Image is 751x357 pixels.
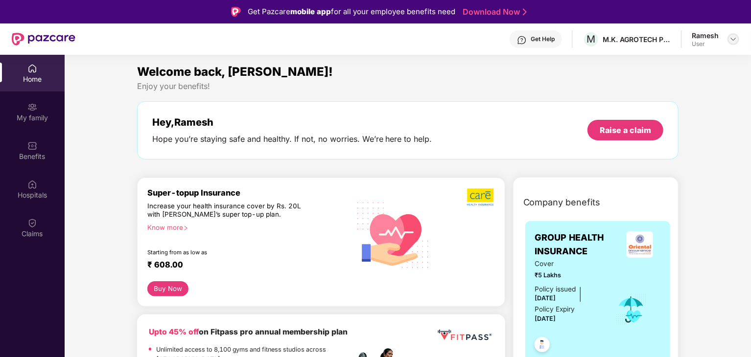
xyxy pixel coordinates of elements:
img: svg+xml;base64,PHN2ZyBpZD0iSG9zcGl0YWxzIiB4bWxucz0iaHR0cDovL3d3dy53My5vcmcvMjAwMC9zdmciIHdpZHRoPS... [27,179,37,189]
div: Starting from as low as [147,249,308,256]
img: svg+xml;base64,PHN2ZyBpZD0iQmVuZWZpdHMiIHhtbG5zPSJodHRwOi8vd3d3LnczLm9yZy8yMDAwL3N2ZyIgd2lkdGg9Ij... [27,141,37,151]
img: svg+xml;base64,PHN2ZyBpZD0iSGVscC0zMngzMiIgeG1sbnM9Imh0dHA6Ly93d3cudzMub3JnLzIwMDAvc3ZnIiB3aWR0aD... [517,35,527,45]
div: ₹ 608.00 [147,260,340,271]
img: insurerLogo [627,231,653,258]
img: fppp.png [436,326,493,344]
b: on Fitpass pro annual membership plan [149,327,348,336]
div: Hey, Ramesh [152,116,432,128]
div: Hope you’re staying safe and healthy. If not, no worries. We’re here to help. [152,134,432,144]
span: Company benefits [523,196,601,209]
div: Ramesh [692,31,719,40]
b: Upto 45% off [149,327,199,336]
img: icon [615,293,647,326]
span: [DATE] [535,315,556,322]
div: Raise a claim [600,125,651,135]
a: Download Now [463,7,524,17]
span: M [587,33,596,45]
img: Stroke [523,7,527,17]
div: Get Pazcare for all your employee benefits need [248,6,455,18]
strong: mobile app [290,7,331,16]
div: Policy Expiry [535,304,575,314]
span: right [183,225,188,231]
img: svg+xml;base64,PHN2ZyB3aWR0aD0iMjAiIGhlaWdodD0iMjAiIHZpZXdCb3g9IjAgMCAyMCAyMCIgZmlsbD0ibm9uZSIgeG... [27,102,37,112]
img: Logo [231,7,241,17]
button: Buy Now [147,281,189,296]
div: User [692,40,719,48]
img: b5dec4f62d2307b9de63beb79f102df3.png [467,188,495,206]
div: Know more [147,223,344,230]
img: svg+xml;base64,PHN2ZyBpZD0iRHJvcGRvd24tMzJ4MzIiIHhtbG5zPSJodHRwOi8vd3d3LnczLm9yZy8yMDAwL3N2ZyIgd2... [729,35,737,43]
img: svg+xml;base64,PHN2ZyB4bWxucz0iaHR0cDovL3d3dy53My5vcmcvMjAwMC9zdmciIHhtbG5zOnhsaW5rPSJodHRwOi8vd3... [350,190,437,279]
div: Increase your health insurance cover by Rs. 20L with [PERSON_NAME]’s super top-up plan. [147,202,308,220]
div: Get Help [531,35,555,43]
img: New Pazcare Logo [12,33,75,45]
div: Policy issued [535,284,576,294]
span: GROUP HEALTH INSURANCE [535,231,619,259]
div: Enjoy your benefits! [137,81,679,91]
img: svg+xml;base64,PHN2ZyBpZD0iSG9tZSIgeG1sbnM9Imh0dHA6Ly93d3cudzMub3JnLzIwMDAvc3ZnIiB3aWR0aD0iMjAiIG... [27,64,37,73]
span: Cover [535,259,602,269]
span: [DATE] [535,294,556,302]
span: Welcome back, [PERSON_NAME]! [137,65,333,79]
div: Super-topup Insurance [147,188,350,198]
img: svg+xml;base64,PHN2ZyBpZD0iQ2xhaW0iIHhtbG5zPSJodHRwOi8vd3d3LnczLm9yZy8yMDAwL3N2ZyIgd2lkdGg9IjIwIi... [27,218,37,228]
div: M.K. AGROTECH PRIVATE LIMITED [603,35,671,44]
span: ₹5 Lakhs [535,270,602,280]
